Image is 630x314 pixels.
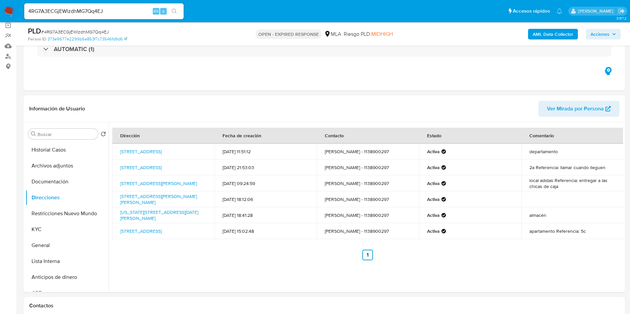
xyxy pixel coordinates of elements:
[26,158,109,174] button: Archivos adjuntos
[26,285,109,301] button: CBT
[167,7,181,16] button: search-icon
[317,175,419,191] td: [PERSON_NAME] - 1138900297
[317,159,419,175] td: [PERSON_NAME] - 1138900297
[317,144,419,159] td: [PERSON_NAME] - 1138900297
[618,8,625,15] a: Salir
[28,26,41,36] b: PLD
[31,131,36,137] button: Buscar
[24,7,184,16] input: Buscar usuario o caso...
[26,253,109,269] button: Lista Interna
[28,36,46,42] b: Person ID
[256,30,321,39] p: OPEN - EXPIRED RESPONSE
[419,128,521,144] th: Estado
[153,8,159,14] span: Alt
[101,131,106,139] button: Volver al orden por defecto
[616,16,627,21] span: 3.157.2
[521,223,624,239] td: apartamento Referencia: 5c
[547,101,604,117] span: Ver Mirada por Persona
[215,128,317,144] th: Fecha de creación
[162,8,164,14] span: s
[521,144,624,159] td: departamento
[538,101,619,117] button: Ver Mirada por Persona
[317,223,419,239] td: [PERSON_NAME] - 1138900297
[120,148,162,155] a: [STREET_ADDRESS]
[38,131,95,137] input: Buscar
[427,180,440,186] strong: Activa
[37,41,611,57] div: AUTOMATIC (1)
[47,36,127,42] a: 373e9677e2299b5e853f7c73546fd9d6
[557,8,562,14] a: Notificaciones
[29,105,85,112] h1: Información de Usuario
[521,128,624,144] th: Comentario
[41,29,109,35] span: # 4RG7A3ECGjEWlzdhMG7Qq4EJ
[26,190,109,206] button: Direcciones
[427,228,440,234] strong: Activa
[590,29,609,39] span: Acciones
[427,164,440,170] strong: Activa
[586,29,621,39] button: Acciones
[26,174,109,190] button: Documentación
[26,142,109,158] button: Historial Casos
[120,228,162,234] a: [STREET_ADDRESS]
[54,45,94,53] h3: AUTOMATIC (1)
[215,159,317,175] td: [DATE] 21:53:03
[317,207,419,223] td: [PERSON_NAME] - 1138900297
[362,250,373,260] a: Ir a la página 1
[26,237,109,253] button: General
[521,159,624,175] td: 2a Referencia: llamar cuando lleguen
[578,8,616,14] p: nicolas.duclosson@mercadolibre.com
[371,30,393,38] span: MIDHIGH
[427,212,440,218] strong: Activa
[427,196,440,202] strong: Activa
[215,175,317,191] td: [DATE] 09:24:59
[215,191,317,207] td: [DATE] 18:12:06
[427,149,440,155] strong: Activa
[26,221,109,237] button: KYC
[26,206,109,221] button: Restricciones Nuevo Mundo
[112,128,215,144] th: Dirección
[344,31,393,38] span: Riesgo PLD:
[317,191,419,207] td: [PERSON_NAME] - 1138900297
[521,207,624,223] td: almacén
[120,193,197,206] a: [STREET_ADDRESS][PERSON_NAME][PERSON_NAME]
[513,8,550,15] span: Accesos rápidos
[215,223,317,239] td: [DATE] 15:02:48
[26,269,109,285] button: Anticipos de dinero
[120,180,197,187] a: [STREET_ADDRESS][PERSON_NAME]
[120,164,162,171] a: [STREET_ADDRESS]
[324,31,341,38] div: MLA
[533,29,573,39] b: AML Data Collector
[215,207,317,223] td: [DATE] 18:41:28
[317,128,419,144] th: Contacto
[521,175,624,191] td: local adidas Referencia: entregar a las chicas de caja
[528,29,578,39] button: AML Data Collector
[112,250,623,260] nav: Paginación
[215,144,317,159] td: [DATE] 11:51:12
[29,302,619,309] h1: Contactos
[120,209,198,221] a: [US_STATE][STREET_ADDRESS][DATE][PERSON_NAME]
